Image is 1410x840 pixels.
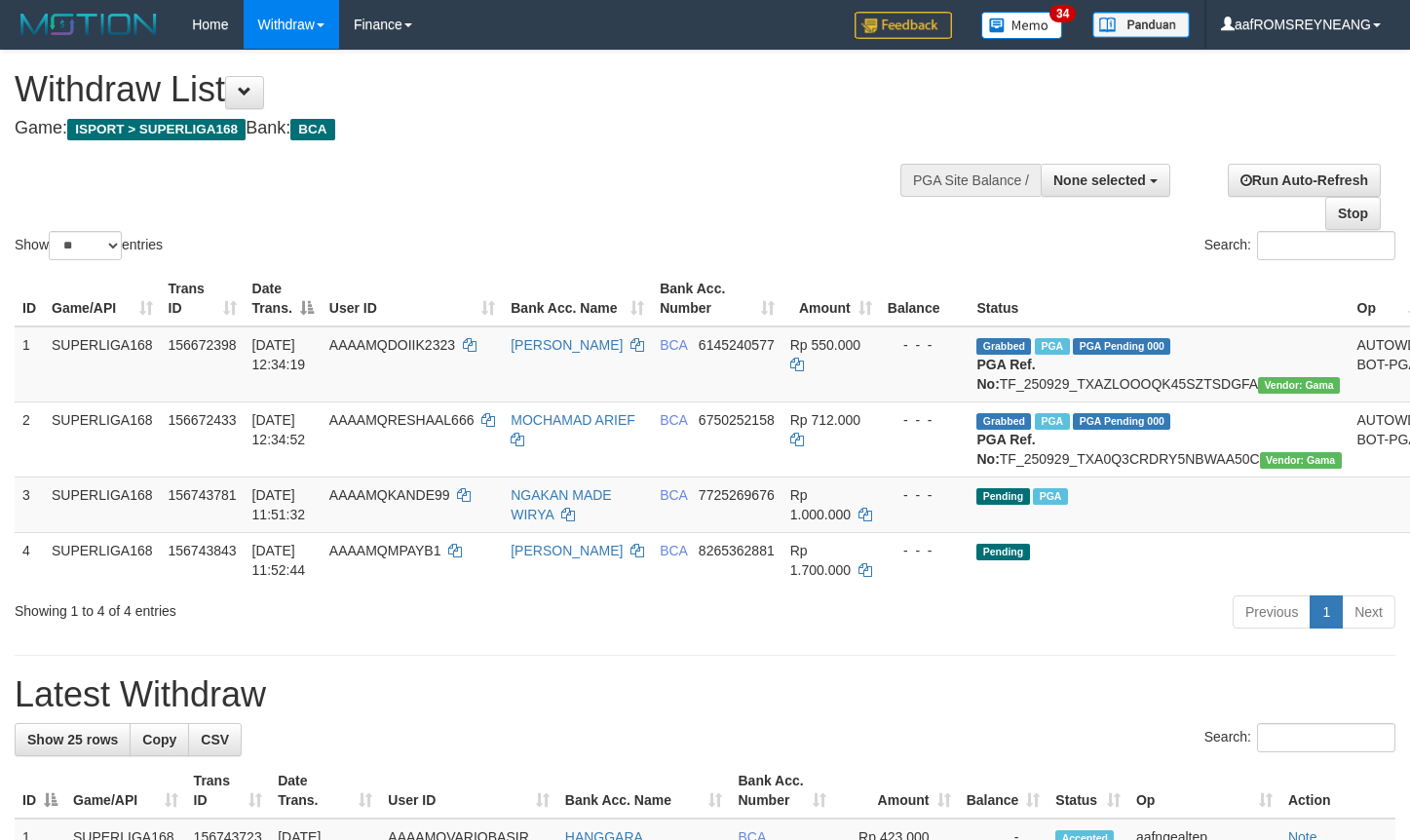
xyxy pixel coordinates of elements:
[15,532,44,588] td: 4
[142,732,176,747] span: Copy
[15,326,44,402] td: 1
[1035,413,1069,430] span: Marked by aafsoycanthlai
[1260,452,1342,469] span: Vendor URL: https://trx31.1velocity.biz
[44,477,161,532] td: SUPERLIGA168
[169,543,237,558] span: 156743843
[834,763,959,819] th: Amount: activate to sort column ascending
[1325,197,1381,230] a: Stop
[699,543,775,558] span: Copy 8265362881 to clipboard
[790,543,851,578] span: Rp 1.700.000
[790,337,860,353] span: Rp 550.000
[900,164,1041,197] div: PGA Site Balance /
[322,271,503,326] th: User ID: activate to sort column ascending
[169,412,237,428] span: 156672433
[969,401,1349,477] td: TF_250929_TXA0Q3CRDRY5NBWAA50C
[976,413,1031,430] span: Grabbed
[699,337,775,353] span: Copy 6145240577 to clipboard
[15,593,573,621] div: Showing 1 to 4 of 4 entries
[329,412,475,428] span: AAAAMQRESHAAL666
[1257,231,1395,260] input: Search:
[660,412,687,428] span: BCA
[855,12,952,39] img: Feedback.jpg
[15,271,44,326] th: ID
[880,271,970,326] th: Balance
[1280,763,1395,819] th: Action
[969,271,1349,326] th: Status
[660,337,687,353] span: BCA
[888,485,962,505] div: - - -
[188,723,242,756] a: CSV
[1342,595,1395,629] a: Next
[201,732,229,747] span: CSV
[699,487,775,503] span: Copy 7725269676 to clipboard
[790,412,860,428] span: Rp 712.000
[1053,172,1146,188] span: None selected
[1258,377,1340,394] span: Vendor URL: https://trx31.1velocity.biz
[888,410,962,430] div: - - -
[1310,595,1343,629] a: 1
[1035,338,1069,355] span: Marked by aafsoycanthlai
[44,401,161,477] td: SUPERLIGA168
[1128,763,1280,819] th: Op: activate to sort column ascending
[186,763,271,819] th: Trans ID: activate to sort column ascending
[1204,231,1395,260] label: Search:
[67,119,246,140] span: ISPORT > SUPERLIGA168
[252,412,306,447] span: [DATE] 12:34:52
[1049,5,1076,22] span: 34
[976,432,1035,467] b: PGA Ref. No:
[1228,164,1381,197] a: Run Auto-Refresh
[1041,164,1170,197] button: None selected
[888,541,962,560] div: - - -
[1257,723,1395,752] input: Search:
[730,763,833,819] th: Bank Acc. Number: activate to sort column ascending
[65,763,186,819] th: Game/API: activate to sort column ascending
[44,532,161,588] td: SUPERLIGA168
[15,231,163,260] label: Show entries
[130,723,189,756] a: Copy
[329,337,455,353] span: AAAAMQDOIIK2323
[15,10,163,39] img: MOTION_logo.png
[27,732,118,747] span: Show 25 rows
[169,487,237,503] span: 156743781
[290,119,334,140] span: BCA
[976,338,1031,355] span: Grabbed
[652,271,782,326] th: Bank Acc. Number: activate to sort column ascending
[15,675,1395,714] h1: Latest Withdraw
[15,70,921,109] h1: Withdraw List
[511,487,611,522] a: NGAKAN MADE WIRYA
[557,763,731,819] th: Bank Acc. Name: activate to sort column ascending
[252,337,306,372] span: [DATE] 12:34:19
[1073,338,1170,355] span: PGA Pending
[380,763,556,819] th: User ID: activate to sort column ascending
[49,231,122,260] select: Showentries
[790,487,851,522] span: Rp 1.000.000
[252,487,306,522] span: [DATE] 11:51:32
[161,271,245,326] th: Trans ID: activate to sort column ascending
[976,357,1035,392] b: PGA Ref. No:
[969,326,1349,402] td: TF_250929_TXAZLOOOQK45SZTSDGFA
[976,544,1029,560] span: Pending
[270,763,380,819] th: Date Trans.: activate to sort column ascending
[252,543,306,578] span: [DATE] 11:52:44
[15,477,44,532] td: 3
[959,763,1048,819] th: Balance: activate to sort column ascending
[44,326,161,402] td: SUPERLIGA168
[1092,12,1190,38] img: panduan.png
[1204,723,1395,752] label: Search:
[169,337,237,353] span: 156672398
[511,543,623,558] a: [PERSON_NAME]
[15,763,65,819] th: ID: activate to sort column descending
[511,337,623,353] a: [PERSON_NAME]
[699,412,775,428] span: Copy 6750252158 to clipboard
[660,487,687,503] span: BCA
[511,412,635,428] a: MOCHAMAD ARIEF
[15,119,921,138] h4: Game: Bank:
[1073,413,1170,430] span: PGA Pending
[1048,763,1128,819] th: Status: activate to sort column ascending
[245,271,322,326] th: Date Trans.: activate to sort column descending
[888,335,962,355] div: - - -
[782,271,880,326] th: Amount: activate to sort column ascending
[329,487,450,503] span: AAAAMQKANDE99
[15,401,44,477] td: 2
[1233,595,1311,629] a: Previous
